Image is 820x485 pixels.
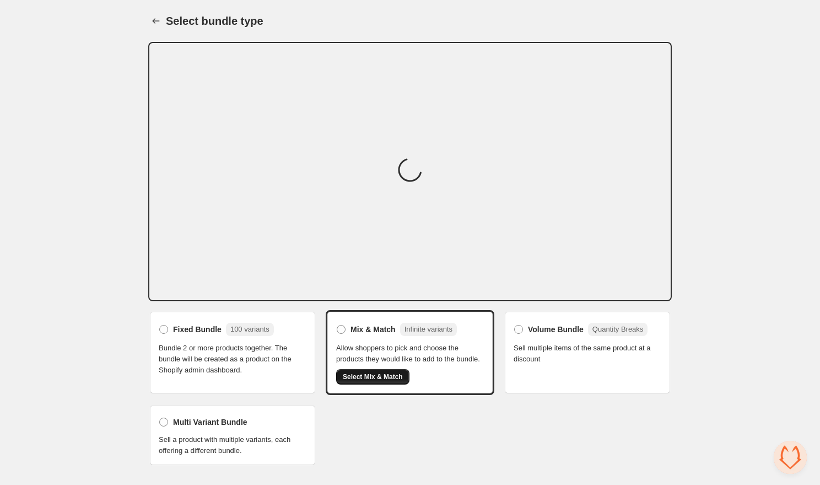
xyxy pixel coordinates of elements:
span: Volume Bundle [528,324,584,335]
span: Bundle 2 or more products together. The bundle will be created as a product on the Shopify admin ... [159,343,306,376]
span: Sell a product with multiple variants, each offering a different bundle. [159,434,306,456]
span: Sell multiple items of the same product at a discount [514,343,661,365]
button: Back [148,13,164,29]
span: Quantity Breaks [592,325,644,333]
span: 100 variants [230,325,269,333]
span: Multi Variant Bundle [173,417,247,428]
span: Allow shoppers to pick and choose the products they would like to add to the bundle. [336,343,484,365]
h1: Select bundle type [166,14,263,28]
span: Mix & Match [350,324,396,335]
span: Select Mix & Match [343,372,403,381]
button: Select Mix & Match [336,369,409,385]
div: Open chat [774,441,807,474]
span: Infinite variants [404,325,452,333]
span: Fixed Bundle [173,324,222,335]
